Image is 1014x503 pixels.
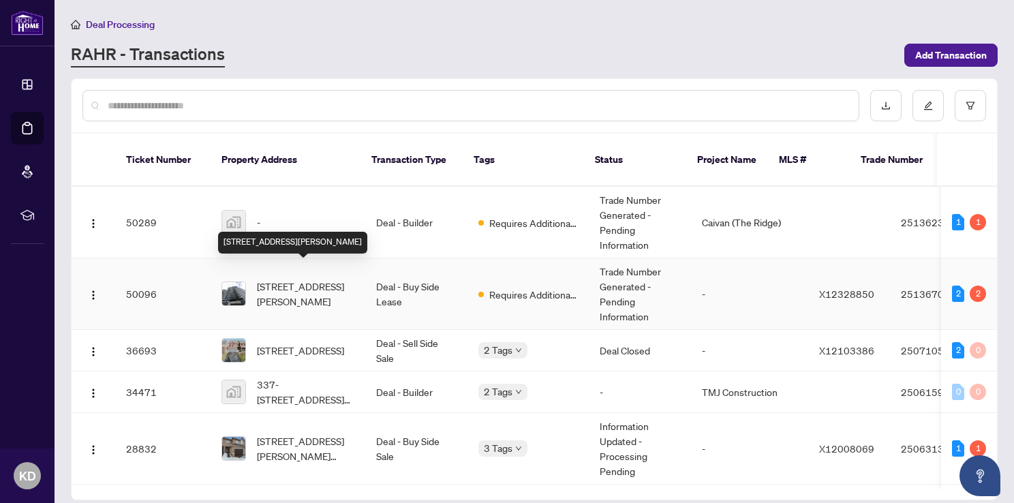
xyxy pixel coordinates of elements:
[365,413,467,485] td: Deal - Buy Side Sale
[115,371,211,413] td: 34471
[686,134,768,187] th: Project Name
[952,214,964,230] div: 1
[768,134,850,187] th: MLS #
[365,258,467,330] td: Deal - Buy Side Lease
[904,44,998,67] button: Add Transaction
[881,101,891,110] span: download
[489,215,578,230] span: Requires Additional Docs
[952,384,964,400] div: 0
[257,433,354,463] span: [STREET_ADDRESS][PERSON_NAME][PERSON_NAME]
[82,283,104,305] button: Logo
[11,10,44,35] img: logo
[890,413,985,485] td: 2506313
[890,258,985,330] td: 2513670
[71,43,225,67] a: RAHR - Transactions
[589,258,691,330] td: Trade Number Generated - Pending Information
[890,371,985,413] td: 2506159
[870,90,902,121] button: download
[589,187,691,258] td: Trade Number Generated - Pending Information
[691,187,808,258] td: Caivan (The Ridge)
[890,330,985,371] td: 2507105
[257,279,354,309] span: [STREET_ADDRESS][PERSON_NAME]
[850,134,945,187] th: Trade Number
[115,413,211,485] td: 28832
[952,440,964,457] div: 1
[970,214,986,230] div: 1
[82,381,104,403] button: Logo
[19,466,36,485] span: KD
[691,258,808,330] td: -
[970,286,986,302] div: 2
[82,211,104,233] button: Logo
[257,343,344,358] span: [STREET_ADDRESS]
[912,90,944,121] button: edit
[955,90,986,121] button: filter
[970,384,986,400] div: 0
[211,134,360,187] th: Property Address
[923,101,933,110] span: edit
[365,371,467,413] td: Deal - Builder
[819,288,874,300] span: X12328850
[82,339,104,361] button: Logo
[88,388,99,399] img: Logo
[86,18,155,31] span: Deal Processing
[71,20,80,29] span: home
[115,187,211,258] td: 50289
[970,440,986,457] div: 1
[952,342,964,359] div: 2
[222,380,245,403] img: thumbnail-img
[115,258,211,330] td: 50096
[115,134,211,187] th: Ticket Number
[589,330,691,371] td: Deal Closed
[484,384,512,399] span: 2 Tags
[88,444,99,455] img: Logo
[257,377,354,407] span: 337-[STREET_ADDRESS][PERSON_NAME]
[915,44,987,66] span: Add Transaction
[82,438,104,459] button: Logo
[360,134,463,187] th: Transaction Type
[463,134,584,187] th: Tags
[890,187,985,258] td: 2513623
[589,413,691,485] td: Information Updated - Processing Pending
[115,330,211,371] td: 36693
[691,330,808,371] td: -
[257,215,260,230] span: -
[88,290,99,301] img: Logo
[691,413,808,485] td: -
[819,344,874,356] span: X12103386
[222,282,245,305] img: thumbnail-img
[484,440,512,456] span: 3 Tags
[515,445,522,452] span: down
[966,101,975,110] span: filter
[218,232,367,254] div: [STREET_ADDRESS][PERSON_NAME]
[489,287,578,302] span: Requires Additional Docs
[222,339,245,362] img: thumbnail-img
[222,437,245,460] img: thumbnail-img
[222,211,245,234] img: thumbnail-img
[584,134,686,187] th: Status
[484,342,512,358] span: 2 Tags
[970,342,986,359] div: 0
[88,346,99,357] img: Logo
[952,286,964,302] div: 2
[589,371,691,413] td: -
[691,371,808,413] td: TMJ Construction
[515,388,522,395] span: down
[365,187,467,258] td: Deal - Builder
[365,330,467,371] td: Deal - Sell Side Sale
[819,442,874,455] span: X12008069
[515,347,522,354] span: down
[88,218,99,229] img: Logo
[959,455,1000,496] button: Open asap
